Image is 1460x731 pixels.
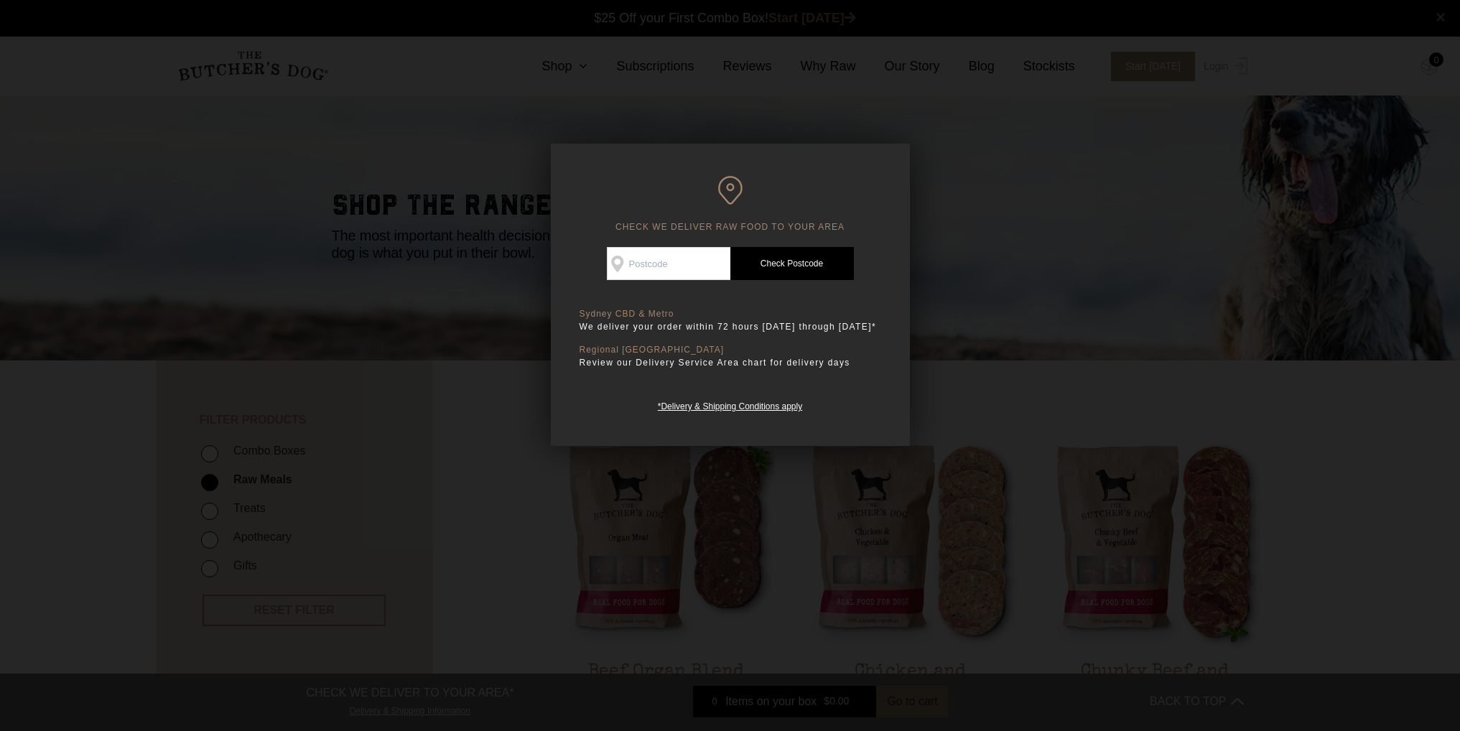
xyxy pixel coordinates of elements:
input: Postcode [607,247,730,280]
p: Review our Delivery Service Area chart for delivery days [580,355,881,370]
p: Sydney CBD & Metro [580,309,881,320]
p: We deliver your order within 72 hours [DATE] through [DATE]* [580,320,881,334]
a: Check Postcode [730,247,854,280]
h6: CHECK WE DELIVER RAW FOOD TO YOUR AREA [580,176,881,233]
a: *Delivery & Shipping Conditions apply [658,398,802,411]
p: Regional [GEOGRAPHIC_DATA] [580,345,881,355]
